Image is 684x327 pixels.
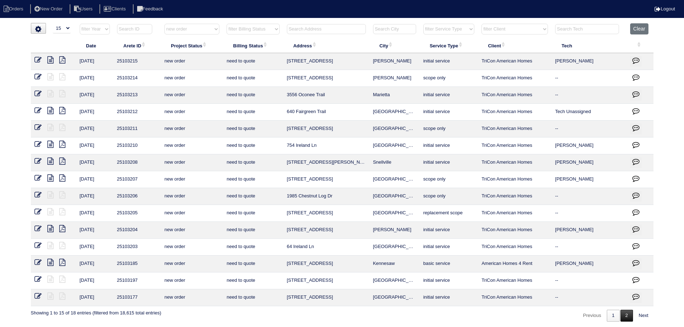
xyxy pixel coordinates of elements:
[627,38,653,53] th: : activate to sort column ascending
[420,70,478,87] td: scope only
[634,310,653,322] a: Next
[478,289,552,306] td: TriCon American Homes
[113,239,161,256] td: 25103203
[552,188,627,205] td: --
[552,154,627,171] td: [PERSON_NAME]
[223,289,283,306] td: need to quote
[552,121,627,137] td: --
[552,239,627,256] td: --
[283,289,369,306] td: [STREET_ADDRESS]
[76,188,113,205] td: [DATE]
[552,87,627,104] td: --
[223,104,283,121] td: need to quote
[369,188,420,205] td: [GEOGRAPHIC_DATA]
[223,222,283,239] td: need to quote
[420,188,478,205] td: scope only
[420,289,478,306] td: initial service
[369,137,420,154] td: [GEOGRAPHIC_DATA]
[30,6,68,11] a: New Order
[113,205,161,222] td: 25103205
[369,38,420,53] th: City: activate to sort column ascending
[478,188,552,205] td: TriCon American Homes
[113,272,161,289] td: 25103197
[76,272,113,289] td: [DATE]
[113,53,161,70] td: 25103215
[113,171,161,188] td: 25103207
[552,289,627,306] td: --
[161,222,223,239] td: new order
[133,4,169,14] li: Feedback
[70,4,98,14] li: Users
[420,53,478,70] td: initial service
[31,306,161,316] div: Showing 1 to 15 of 18 entries (filtered from 18,615 total entries)
[283,205,369,222] td: [STREET_ADDRESS]
[478,256,552,272] td: American Homes 4 Rent
[555,24,619,34] input: Search Tech
[420,87,478,104] td: initial service
[552,272,627,289] td: --
[420,171,478,188] td: scope only
[76,222,113,239] td: [DATE]
[369,205,420,222] td: [GEOGRAPHIC_DATA]
[223,121,283,137] td: need to quote
[70,6,98,11] a: Users
[113,121,161,137] td: 25103211
[76,256,113,272] td: [DATE]
[113,104,161,121] td: 25103212
[478,205,552,222] td: TriCon American Homes
[283,272,369,289] td: [STREET_ADDRESS]
[76,53,113,70] td: [DATE]
[113,289,161,306] td: 25103177
[283,171,369,188] td: [STREET_ADDRESS]
[283,188,369,205] td: 1985 Chestnut Log Dr
[283,222,369,239] td: [STREET_ADDRESS]
[161,104,223,121] td: new order
[223,205,283,222] td: need to quote
[478,121,552,137] td: TriCon American Homes
[369,154,420,171] td: Snellville
[420,137,478,154] td: initial service
[578,310,606,322] a: Previous
[369,70,420,87] td: [PERSON_NAME]
[478,104,552,121] td: TriCon American Homes
[161,121,223,137] td: new order
[76,87,113,104] td: [DATE]
[369,171,420,188] td: [GEOGRAPHIC_DATA]
[420,154,478,171] td: initial service
[283,121,369,137] td: [STREET_ADDRESS]
[223,239,283,256] td: need to quote
[369,53,420,70] td: [PERSON_NAME]
[478,171,552,188] td: TriCon American Homes
[113,38,161,53] th: Arete ID: activate to sort column ascending
[76,289,113,306] td: [DATE]
[420,104,478,121] td: initial service
[223,256,283,272] td: need to quote
[478,38,552,53] th: Client: activate to sort column ascending
[420,222,478,239] td: initial service
[161,137,223,154] td: new order
[283,70,369,87] td: [STREET_ADDRESS]
[369,104,420,121] td: [GEOGRAPHIC_DATA]
[161,53,223,70] td: new order
[478,137,552,154] td: TriCon American Homes
[478,70,552,87] td: TriCon American Homes
[223,87,283,104] td: need to quote
[76,70,113,87] td: [DATE]
[161,38,223,53] th: Project Status: activate to sort column ascending
[369,121,420,137] td: [GEOGRAPHIC_DATA]
[552,171,627,188] td: [PERSON_NAME]
[76,38,113,53] th: Date
[369,256,420,272] td: Kennesaw
[76,154,113,171] td: [DATE]
[552,205,627,222] td: --
[113,87,161,104] td: 25103213
[420,239,478,256] td: initial service
[630,23,648,34] button: Clear
[223,188,283,205] td: need to quote
[113,70,161,87] td: 25103214
[76,121,113,137] td: [DATE]
[283,87,369,104] td: 3556 Oconee Trail
[369,272,420,289] td: [GEOGRAPHIC_DATA]
[552,104,627,121] td: Tech Unassigned
[223,38,283,53] th: Billing Status: activate to sort column ascending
